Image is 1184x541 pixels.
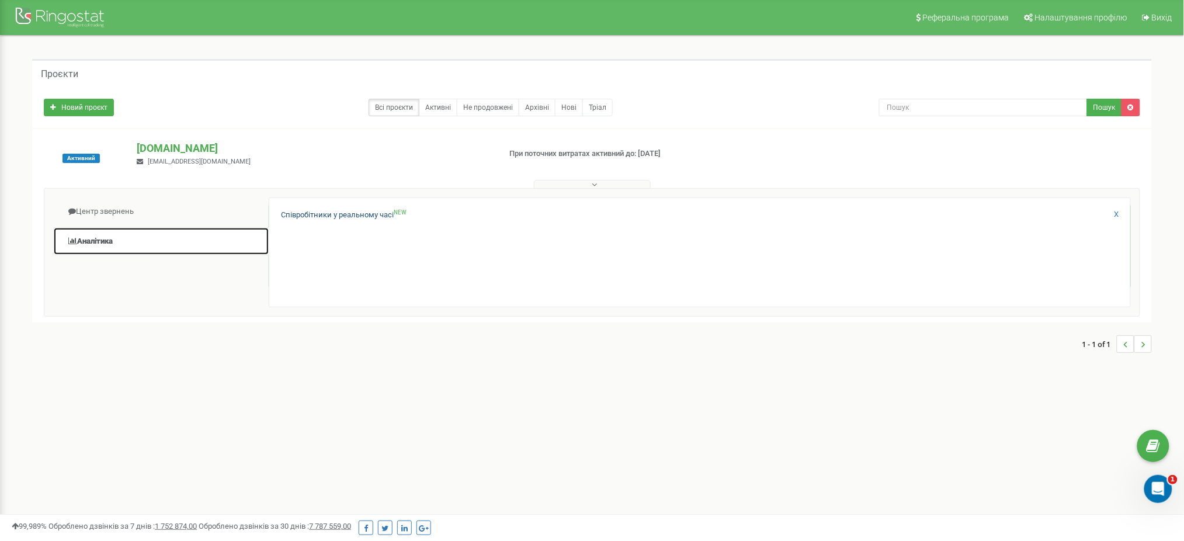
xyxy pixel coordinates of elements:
span: Вихід [1152,13,1172,22]
a: Тріал [582,99,613,116]
a: Новий проєкт [44,99,114,116]
span: Налаштування профілю [1035,13,1127,22]
p: [DOMAIN_NAME] [137,141,491,156]
span: 1 - 1 of 1 [1082,335,1117,353]
u: 7 787 559,00 [309,522,351,530]
span: Активний [63,154,100,163]
a: Активні [419,99,457,116]
span: [EMAIL_ADDRESS][DOMAIN_NAME] [148,158,251,165]
span: Реферальна програма [923,13,1009,22]
span: Оброблено дзвінків за 7 днів : [48,522,197,530]
a: Нові [555,99,583,116]
a: X [1114,209,1119,220]
button: Пошук [1087,99,1122,116]
a: Не продовжені [457,99,519,116]
iframe: Intercom live chat [1144,475,1172,503]
h5: Проєкти [41,69,78,79]
input: Пошук [879,99,1088,116]
span: Оброблено дзвінків за 30 днів : [199,522,351,530]
nav: ... [1082,324,1152,365]
a: Архівні [519,99,555,116]
span: 99,989% [12,522,47,530]
a: Центр звернень [53,197,269,226]
u: 1 752 874,00 [155,522,197,530]
a: Співробітники у реальному часіNEW [281,210,407,221]
p: При поточних витратах активний до: [DATE] [510,148,771,159]
span: 1 [1168,475,1178,484]
sup: NEW [394,209,407,216]
a: Всі проєкти [369,99,419,116]
a: Аналiтика [53,227,269,256]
